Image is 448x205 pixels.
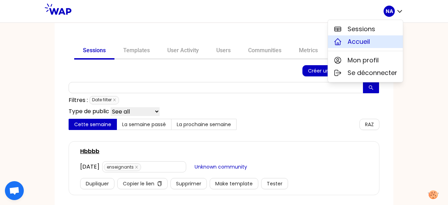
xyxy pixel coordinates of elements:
[104,163,141,171] span: enseignants
[328,20,403,82] div: NA
[327,43,374,60] a: Parameters
[74,43,114,60] a: Sessions
[239,43,290,60] a: Communities
[424,186,443,203] button: Manage your preferences about cookies
[189,161,253,172] button: Unknown community
[122,121,166,128] span: La semaine passé
[135,165,138,169] span: close
[363,82,379,93] button: search
[348,55,379,65] span: Mon profil
[384,6,403,17] button: NA
[290,43,327,60] a: Metrics
[348,68,397,78] span: Se déconnecter
[195,163,247,171] span: Unknown community
[80,147,99,156] a: Hbbbb
[208,43,239,60] a: Users
[386,8,393,15] p: NA
[170,178,207,189] button: Supprimer
[176,180,201,187] span: Supprimer
[267,180,282,187] span: Tester
[89,96,119,104] span: Date filter
[210,178,258,189] button: Make template
[177,121,231,128] span: La prochaine semaine
[113,98,116,102] span: close
[123,180,154,187] span: Copier le lien
[359,119,379,130] button: RAZ
[80,163,99,171] div: [DATE]
[86,180,109,187] span: Dupliquer
[5,181,24,200] a: Ouvrir le chat
[308,67,374,75] span: Créer une nouvelle session
[114,43,159,60] a: Templates
[159,43,208,60] a: User Activity
[74,121,111,128] span: Cette semaine
[348,37,370,47] span: Accueil
[215,180,253,187] span: Make template
[302,65,379,76] button: Créer une nouvelle session
[69,96,88,104] p: Filtres :
[117,178,168,189] button: Copier le liencopy
[369,85,373,91] span: search
[157,181,162,187] span: copy
[261,178,288,189] button: Tester
[365,121,374,128] span: RAZ
[80,178,114,189] button: Dupliquer
[348,24,375,34] span: Sessions
[69,107,109,116] p: Type de public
